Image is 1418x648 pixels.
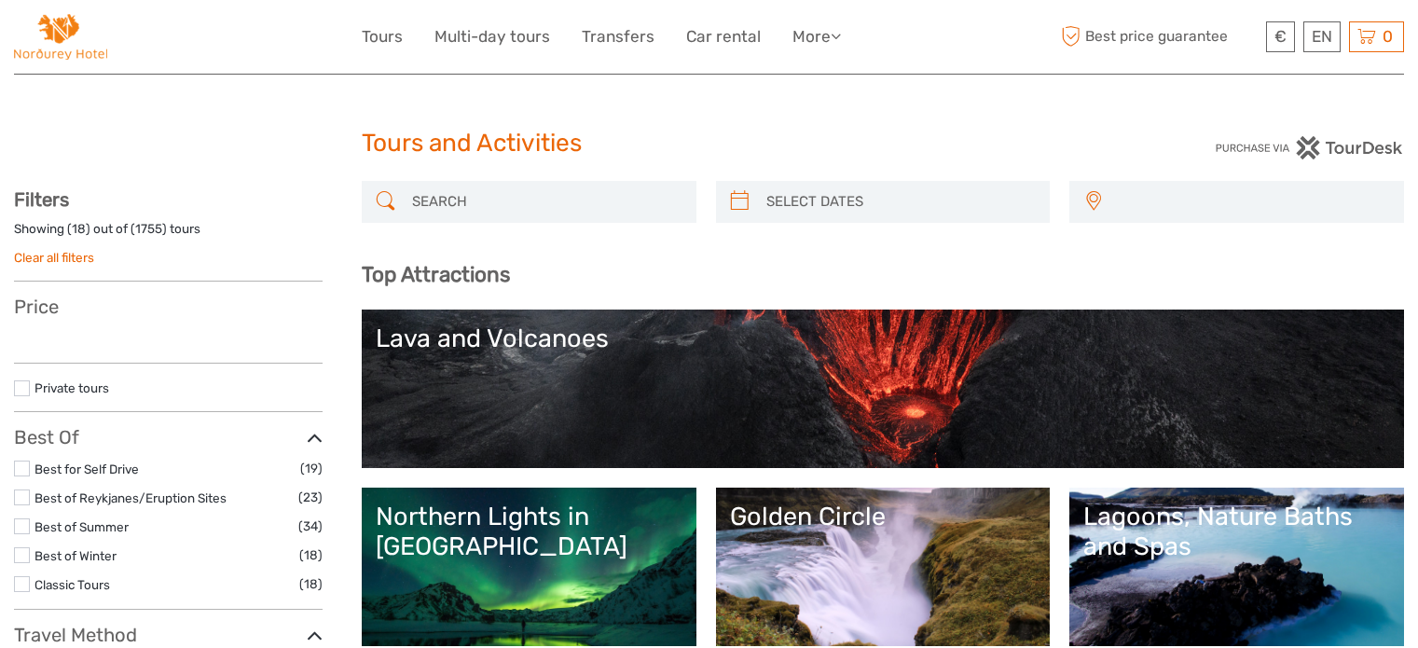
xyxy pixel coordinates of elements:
[1274,27,1287,46] span: €
[362,23,403,50] a: Tours
[34,548,117,563] a: Best of Winter
[686,23,761,50] a: Car rental
[730,502,1037,531] div: Golden Circle
[34,577,110,592] a: Classic Tours
[1083,502,1390,632] a: Lagoons, Nature Baths and Spas
[14,624,323,646] h3: Travel Method
[14,426,323,448] h3: Best Of
[298,487,323,508] span: (23)
[34,490,227,505] a: Best of Reykjanes/Eruption Sites
[14,188,69,211] strong: Filters
[730,502,1037,632] a: Golden Circle
[1380,27,1396,46] span: 0
[14,14,107,60] img: Norðurey Hótel
[362,129,1057,159] h1: Tours and Activities
[362,262,510,287] b: Top Attractions
[14,296,323,318] h3: Price
[135,220,162,238] label: 1755
[299,573,323,595] span: (18)
[299,545,323,566] span: (18)
[298,516,323,537] span: (34)
[14,220,323,249] div: Showing ( ) out of ( ) tours
[1215,136,1404,159] img: PurchaseViaTourDesk.png
[376,324,1390,454] a: Lava and Volcanoes
[1303,21,1341,52] div: EN
[405,186,687,218] input: SEARCH
[582,23,654,50] a: Transfers
[376,502,682,632] a: Northern Lights in [GEOGRAPHIC_DATA]
[1083,502,1390,562] div: Lagoons, Nature Baths and Spas
[1056,21,1261,52] span: Best price guarantee
[14,250,94,265] a: Clear all filters
[34,462,139,476] a: Best for Self Drive
[376,502,682,562] div: Northern Lights in [GEOGRAPHIC_DATA]
[34,519,129,534] a: Best of Summer
[376,324,1390,353] div: Lava and Volcanoes
[434,23,550,50] a: Multi-day tours
[792,23,841,50] a: More
[300,458,323,479] span: (19)
[759,186,1041,218] input: SELECT DATES
[34,380,109,395] a: Private tours
[72,220,86,238] label: 18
